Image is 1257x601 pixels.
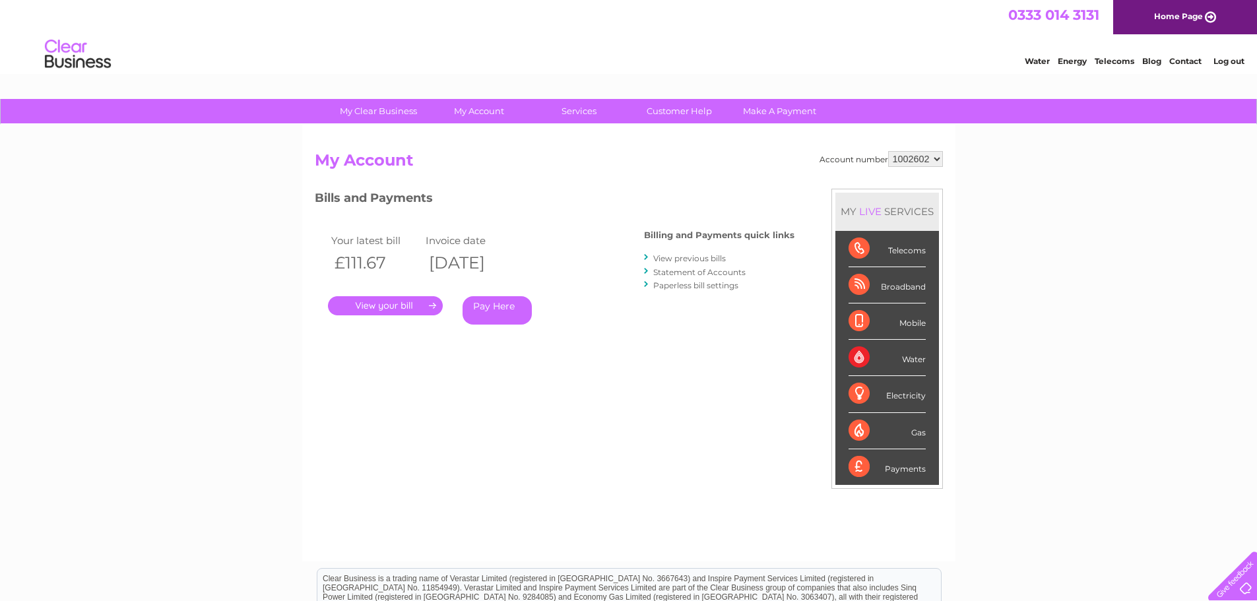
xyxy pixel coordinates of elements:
[725,99,834,123] a: Make A Payment
[653,280,738,290] a: Paperless bill settings
[422,232,517,249] td: Invoice date
[653,253,726,263] a: View previous bills
[644,230,794,240] h4: Billing and Payments quick links
[422,249,517,276] th: [DATE]
[1058,56,1087,66] a: Energy
[849,267,926,303] div: Broadband
[44,34,112,75] img: logo.png
[849,413,926,449] div: Gas
[625,99,734,123] a: Customer Help
[1095,56,1134,66] a: Telecoms
[424,99,533,123] a: My Account
[328,249,423,276] th: £111.67
[324,99,433,123] a: My Clear Business
[856,205,884,218] div: LIVE
[1142,56,1161,66] a: Blog
[1213,56,1244,66] a: Log out
[1025,56,1050,66] a: Water
[463,296,532,325] a: Pay Here
[1169,56,1202,66] a: Contact
[328,232,423,249] td: Your latest bill
[849,303,926,340] div: Mobile
[525,99,633,123] a: Services
[328,296,443,315] a: .
[849,376,926,412] div: Electricity
[1008,7,1099,23] a: 0333 014 3131
[835,193,939,230] div: MY SERVICES
[315,189,794,212] h3: Bills and Payments
[315,151,943,176] h2: My Account
[849,449,926,485] div: Payments
[849,340,926,376] div: Water
[653,267,746,277] a: Statement of Accounts
[317,7,941,64] div: Clear Business is a trading name of Verastar Limited (registered in [GEOGRAPHIC_DATA] No. 3667643...
[849,231,926,267] div: Telecoms
[820,151,943,167] div: Account number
